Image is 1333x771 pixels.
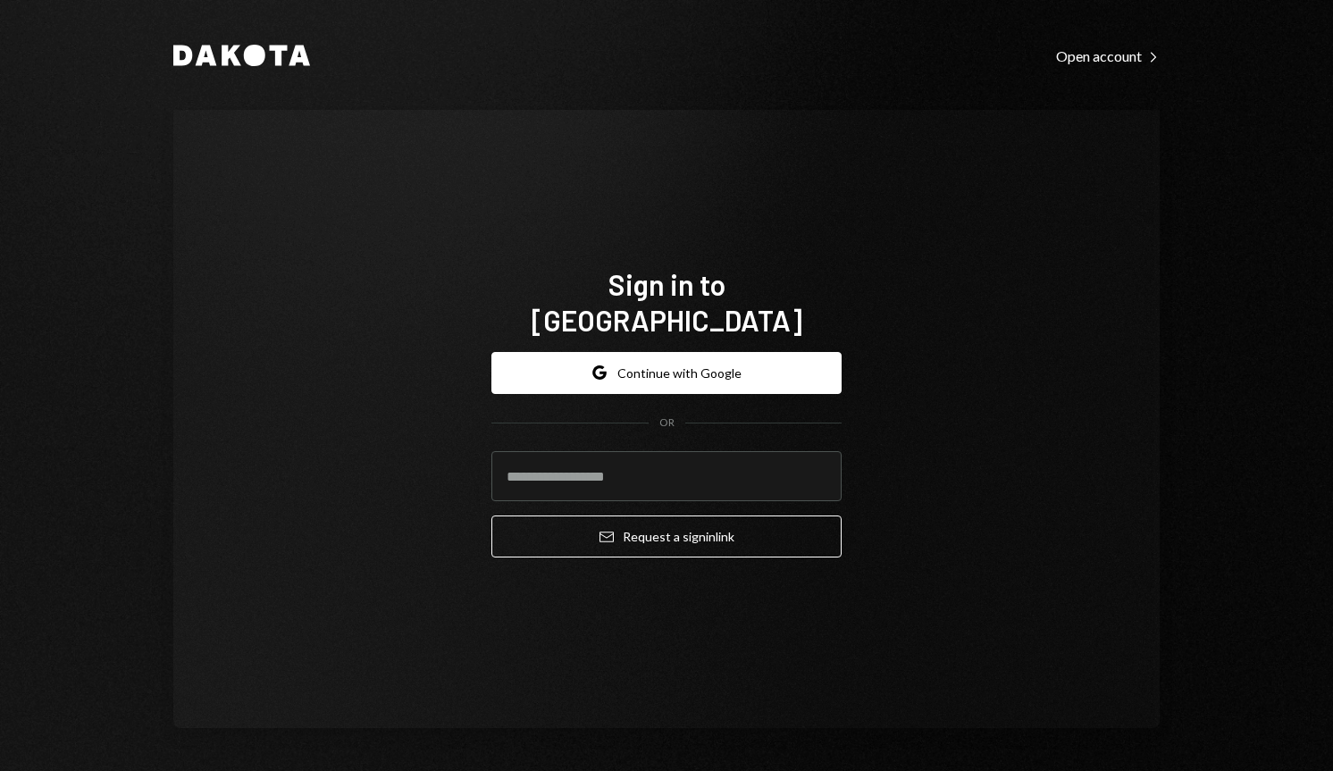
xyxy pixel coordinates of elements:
button: Request a signinlink [491,515,842,557]
a: Open account [1056,46,1160,65]
div: Open account [1056,47,1160,65]
button: Continue with Google [491,352,842,394]
div: OR [659,415,675,431]
h1: Sign in to [GEOGRAPHIC_DATA] [491,266,842,338]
